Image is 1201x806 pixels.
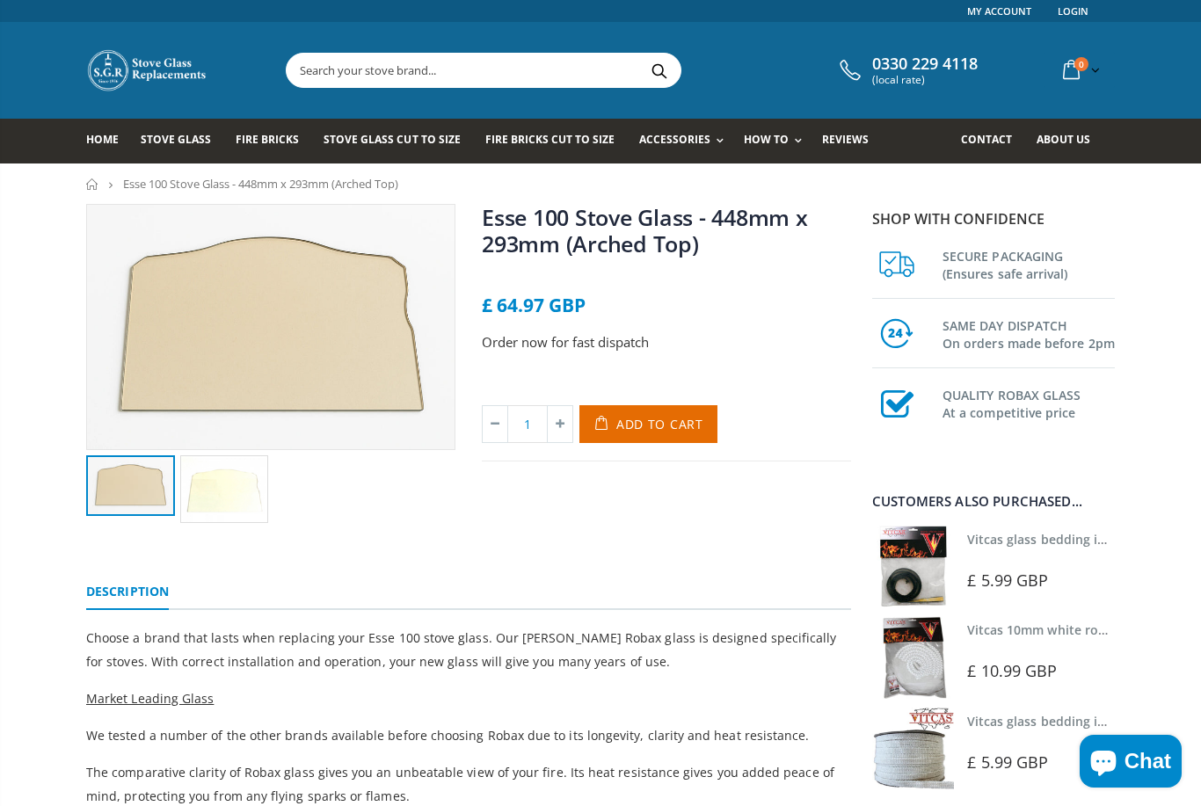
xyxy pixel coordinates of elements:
input: Search your stove brand... [287,54,877,87]
a: Stove Glass [141,119,224,163]
span: £ 64.97 GBP [482,293,586,317]
span: Market Leading Glass [86,690,214,707]
span: The comparative clarity of Robax glass gives you an unbeatable view of your fire. Its heat resist... [86,764,834,804]
img: Vitcas stove glass bedding in tape [872,708,954,789]
span: Stove Glass Cut To Size [324,132,460,147]
button: Search [639,54,679,87]
span: Contact [961,132,1012,147]
inbox-online-store-chat: Shopify online store chat [1074,735,1187,792]
span: Accessories [639,132,710,147]
span: 0 [1074,57,1088,71]
a: Home [86,119,132,163]
span: We tested a number of the other brands available before choosing Robax due to its longevity, clar... [86,727,809,744]
a: Home [86,178,99,190]
span: Home [86,132,119,147]
a: About us [1037,119,1103,163]
a: Esse 100 Stove Glass - 448mm x 293mm (Arched Top) [482,202,808,258]
a: Accessories [639,119,732,163]
span: Fire Bricks [236,132,299,147]
button: Add to Cart [579,405,717,443]
p: Shop with confidence [872,208,1115,229]
a: 0330 229 4118 (local rate) [835,54,978,86]
span: About us [1037,132,1090,147]
a: 0 [1056,53,1103,87]
span: (local rate) [872,74,978,86]
img: Esse_100_stove_glass_150x150.webp [86,455,175,515]
span: Add to Cart [616,416,703,432]
h3: SECURE PACKAGING (Ensures safe arrival) [943,244,1115,283]
a: Fire Bricks [236,119,312,163]
span: How To [744,132,789,147]
a: How To [744,119,811,163]
span: Fire Bricks Cut To Size [485,132,615,147]
a: Description [86,575,169,610]
p: Order now for fast dispatch [482,332,851,352]
span: Choose a brand that lasts when replacing your Esse 100 stove glass. Our [PERSON_NAME] Robax glass... [86,629,837,670]
h3: QUALITY ROBAX GLASS At a competitive price [943,383,1115,422]
span: Stove Glass [141,132,211,147]
div: Customers also purchased... [872,495,1115,508]
img: Vitcas white rope, glue and gloves kit 10mm [872,616,954,698]
img: Esse100stoveglass_150x150.webp [180,455,269,522]
a: Stove Glass Cut To Size [324,119,473,163]
img: Stove Glass Replacement [86,48,209,92]
span: £ 5.99 GBP [967,570,1048,591]
span: Reviews [822,132,869,147]
span: £ 10.99 GBP [967,660,1057,681]
a: Reviews [822,119,882,163]
h3: SAME DAY DISPATCH On orders made before 2pm [943,314,1115,352]
img: Esse_100_stove_glass_800x_crop_center.webp [87,205,455,449]
a: Fire Bricks Cut To Size [485,119,628,163]
span: Esse 100 Stove Glass - 448mm x 293mm (Arched Top) [123,176,398,192]
span: £ 5.99 GBP [967,752,1048,773]
span: 0330 229 4118 [872,54,978,74]
a: Contact [961,119,1025,163]
img: Vitcas stove glass bedding in tape [872,526,954,607]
